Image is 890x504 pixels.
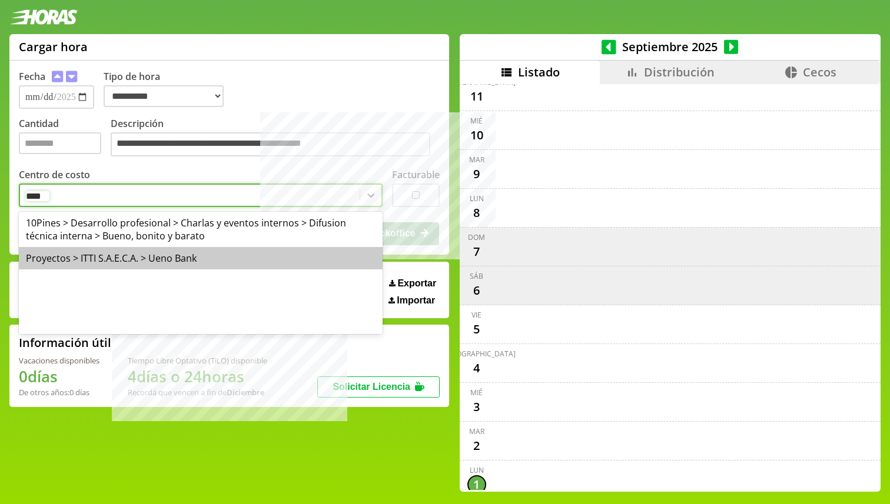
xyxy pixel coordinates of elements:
[386,278,440,289] button: Exportar
[460,84,881,490] div: scrollable content
[19,355,99,366] div: Vacaciones disponibles
[19,39,88,55] h1: Cargar hora
[467,320,486,339] div: 5
[227,387,264,398] b: Diciembre
[111,117,440,160] label: Descripción
[19,70,45,83] label: Fecha
[333,382,410,392] span: Solicitar Licencia
[111,132,430,157] textarea: Descripción
[467,475,486,494] div: 1
[19,117,111,160] label: Cantidad
[392,168,440,181] label: Facturable
[9,9,78,25] img: logotipo
[469,155,484,165] div: mar
[803,64,836,80] span: Cecos
[467,242,486,261] div: 7
[19,335,111,351] h2: Información útil
[438,349,516,359] div: [DEMOGRAPHIC_DATA]
[128,366,267,387] h1: 4 días o 24 horas
[19,168,90,181] label: Centro de costo
[616,39,724,55] span: Septiembre 2025
[467,87,486,106] div: 11
[19,212,383,247] div: 10Pines > Desarrollo profesional > Charlas y eventos internos > Difusion técnica interna > Bueno,...
[104,85,224,107] select: Tipo de hora
[397,278,436,289] span: Exportar
[19,247,383,269] div: Proyectos > ITTI S.A.E.C.A. > Ueno Bank
[470,388,483,398] div: mié
[470,116,483,126] div: mié
[19,387,99,398] div: De otros años: 0 días
[19,132,101,154] input: Cantidad
[518,64,560,80] span: Listado
[467,398,486,416] div: 3
[644,64,715,80] span: Distribución
[471,310,481,320] div: vie
[467,359,486,378] div: 4
[470,465,484,475] div: lun
[128,355,267,366] div: Tiempo Libre Optativo (TiLO) disponible
[104,70,233,109] label: Tipo de hora
[467,281,486,300] div: 6
[467,436,486,455] div: 2
[470,271,483,281] div: sáb
[317,376,440,398] button: Solicitar Licencia
[467,126,486,145] div: 10
[467,165,486,183] div: 9
[397,295,435,306] span: Importar
[467,203,486,222] div: 8
[470,193,484,203] div: lun
[468,232,485,242] div: dom
[469,426,484,436] div: mar
[128,387,267,398] div: Recordá que vencen a fin de
[19,366,99,387] h1: 0 días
